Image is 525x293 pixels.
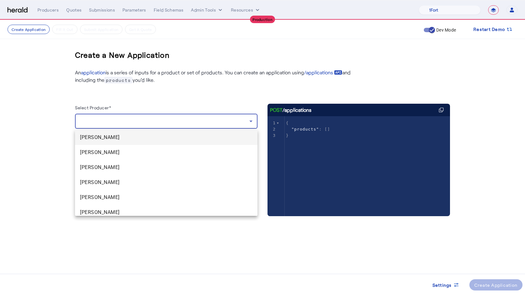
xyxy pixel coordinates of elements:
[80,164,252,171] span: [PERSON_NAME]
[80,209,252,216] span: [PERSON_NAME]
[80,134,252,141] span: [PERSON_NAME]
[80,149,252,156] span: [PERSON_NAME]
[80,179,252,186] span: [PERSON_NAME]
[80,194,252,201] span: [PERSON_NAME]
